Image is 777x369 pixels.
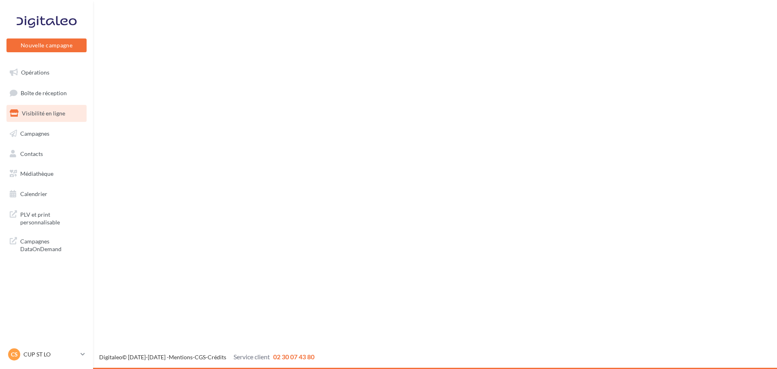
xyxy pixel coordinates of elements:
[5,232,88,256] a: Campagnes DataOnDemand
[6,347,87,362] a: CS CUP ST LO
[169,354,193,360] a: Mentions
[5,64,88,81] a: Opérations
[5,145,88,162] a: Contacts
[5,84,88,102] a: Boîte de réception
[234,353,270,360] span: Service client
[6,38,87,52] button: Nouvelle campagne
[20,130,49,137] span: Campagnes
[5,105,88,122] a: Visibilité en ligne
[5,206,88,230] a: PLV et print personnalisable
[20,190,47,197] span: Calendrier
[208,354,226,360] a: Crédits
[99,354,314,360] span: © [DATE]-[DATE] - - -
[11,350,18,358] span: CS
[195,354,206,360] a: CGS
[5,125,88,142] a: Campagnes
[21,69,49,76] span: Opérations
[21,89,67,96] span: Boîte de réception
[20,209,83,226] span: PLV et print personnalisable
[20,170,53,177] span: Médiathèque
[99,354,122,360] a: Digitaleo
[20,150,43,157] span: Contacts
[5,165,88,182] a: Médiathèque
[23,350,77,358] p: CUP ST LO
[20,236,83,253] span: Campagnes DataOnDemand
[22,110,65,117] span: Visibilité en ligne
[273,353,314,360] span: 02 30 07 43 80
[5,186,88,203] a: Calendrier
